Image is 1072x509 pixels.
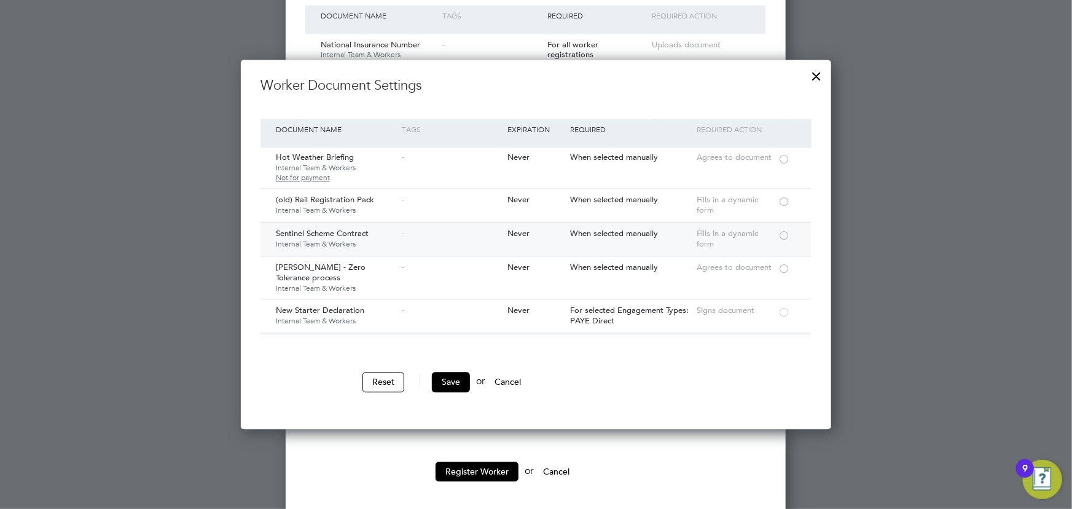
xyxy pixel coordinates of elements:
[507,305,530,315] span: Never
[571,152,659,162] span: When selected manually
[362,372,404,392] button: Reset
[273,299,399,331] div: New Starter Declaration
[276,283,396,293] span: Internal Team & Workers
[652,39,721,50] span: Uploads document
[402,305,404,315] span: -
[571,305,689,326] span: For selected Engagement Types: PAYE Direct
[697,194,758,215] span: Fills in a dynamic form
[547,39,598,60] span: For all worker registrations
[436,462,518,481] button: Register Worker
[1022,468,1028,484] div: 9
[443,39,445,50] span: -
[432,372,470,392] button: Save
[571,262,659,272] span: When selected manually
[544,5,649,26] div: Required
[318,5,440,26] div: Document Name
[305,462,766,494] li: or
[440,5,544,26] div: Tags
[571,194,659,205] span: When selected manually
[260,77,812,95] h3: Worker Document Settings
[321,50,437,60] span: Internal Team & Workers
[260,372,812,404] li: or
[507,262,530,272] span: Never
[318,34,440,66] div: National Insurance Number
[273,146,399,188] div: Hot Weather Briefing
[402,228,404,239] span: -
[533,462,579,481] button: Cancel
[649,5,753,26] div: Required Action
[507,228,530,239] span: Never
[276,163,396,173] span: Internal Team & Workers
[1023,460,1062,499] button: Open Resource Center, 9 new notifications
[276,239,396,249] span: Internal Team & Workers
[697,305,754,315] span: Signs document
[276,205,396,215] span: Internal Team & Workers
[276,316,396,326] span: Internal Team & Workers
[273,119,399,140] div: Document Name
[697,228,758,249] span: Fills in a dynamic form
[568,119,694,140] div: Required
[697,152,772,162] span: Agrees to document
[485,372,531,392] button: Cancel
[507,194,530,205] span: Never
[402,194,404,205] span: -
[276,173,396,183] span: Not for payment
[273,256,399,299] div: [PERSON_NAME] - Zero Tolerance process
[697,262,772,272] span: Agrees to document
[273,333,399,365] div: Tool Box Talks - Rail,2023
[402,152,404,162] span: -
[694,119,778,140] div: Required Action
[402,262,404,272] span: -
[273,189,399,221] div: (old) Rail Registration Pack
[399,119,504,140] div: Tags
[507,152,530,162] span: Never
[571,228,659,239] span: When selected manually
[504,119,568,140] div: Expiration
[273,223,399,254] div: Sentinel Scheme Contract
